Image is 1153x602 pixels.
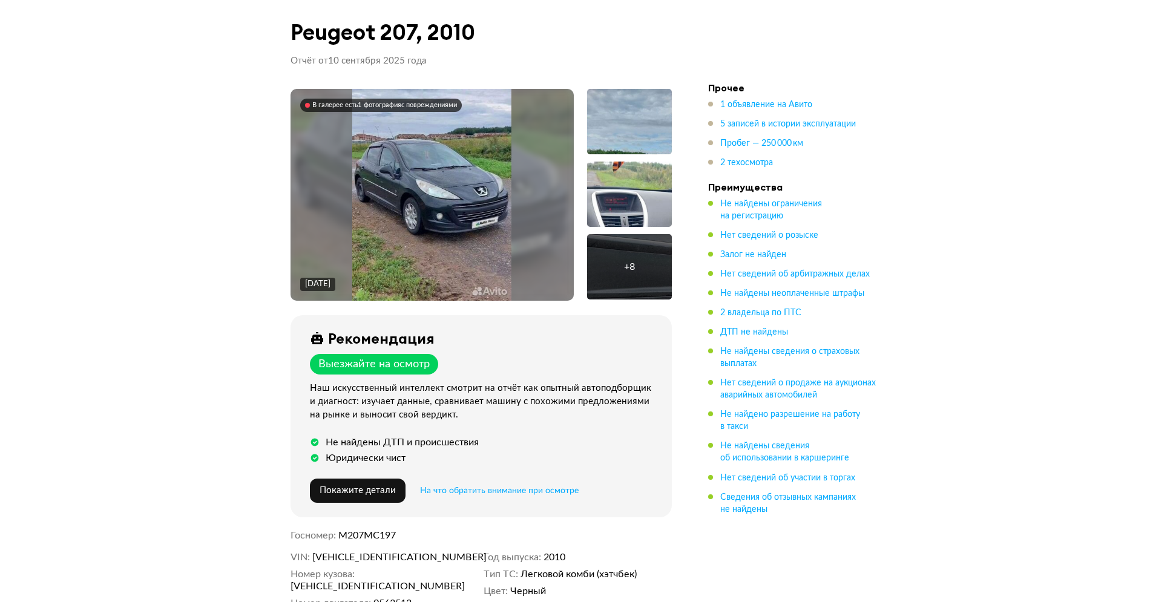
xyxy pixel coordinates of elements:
[720,474,855,482] span: Нет сведений об участии в торгах
[291,55,427,67] p: Отчёт от 10 сентября 2025 года
[720,347,859,368] span: Не найдены сведения о страховых выплатах
[484,585,508,597] dt: Цвет
[310,479,406,503] button: Покажите детали
[510,585,546,597] span: Черный
[420,486,579,495] span: На что обратить внимание при осмотре
[291,580,430,592] span: [VEHICLE_IDENTIFICATION_NUMBER]
[326,452,406,464] div: Юридически чист
[338,531,396,540] span: М207МС197
[720,410,860,431] span: Не найдено разрешение на работу в такси
[720,159,773,167] span: 2 техосмотра
[318,358,430,371] div: Выезжайте на осмотр
[310,382,657,422] div: Наш искусственный интеллект смотрит на отчёт как опытный автоподборщик и диагност: изучает данные...
[484,568,518,580] dt: Тип ТС
[720,250,786,259] span: Залог не найден
[720,379,876,399] span: Нет сведений о продаже на аукционах аварийных автомобилей
[326,436,479,448] div: Не найдены ДТП и происшествия
[720,139,803,148] span: Пробег — 250 000 км
[312,101,457,110] div: В галерее есть 1 фотография с повреждениями
[708,181,878,193] h4: Преимущества
[312,551,452,563] span: [VEHICLE_IDENTIFICATION_NUMBER]
[720,231,818,240] span: Нет сведений о розыске
[708,82,878,94] h4: Прочее
[720,100,812,109] span: 1 объявление на Авито
[291,19,672,45] h1: Peugeot 207, 2010
[291,529,336,541] dt: Госномер
[720,328,788,336] span: ДТП не найдены
[720,270,870,278] span: Нет сведений об арбитражных делах
[328,330,435,347] div: Рекомендация
[291,568,355,580] dt: Номер кузова
[720,289,864,298] span: Не найдены неоплаченные штрафы
[720,442,849,462] span: Не найдены сведения об использовании в каршеринге
[484,551,541,563] dt: Год выпуска
[720,493,856,514] span: Сведения об отзывных кампаниях не найдены
[720,120,856,128] span: 5 записей в истории эксплуатации
[352,89,511,301] img: Main car
[720,200,822,220] span: Не найдены ограничения на регистрацию
[305,279,330,290] div: [DATE]
[521,568,637,580] span: Легковой комби (хэтчбек)
[291,551,310,563] dt: VIN
[544,551,565,563] span: 2010
[720,309,801,317] span: 2 владельца по ПТС
[320,486,396,495] span: Покажите детали
[624,261,635,273] div: + 8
